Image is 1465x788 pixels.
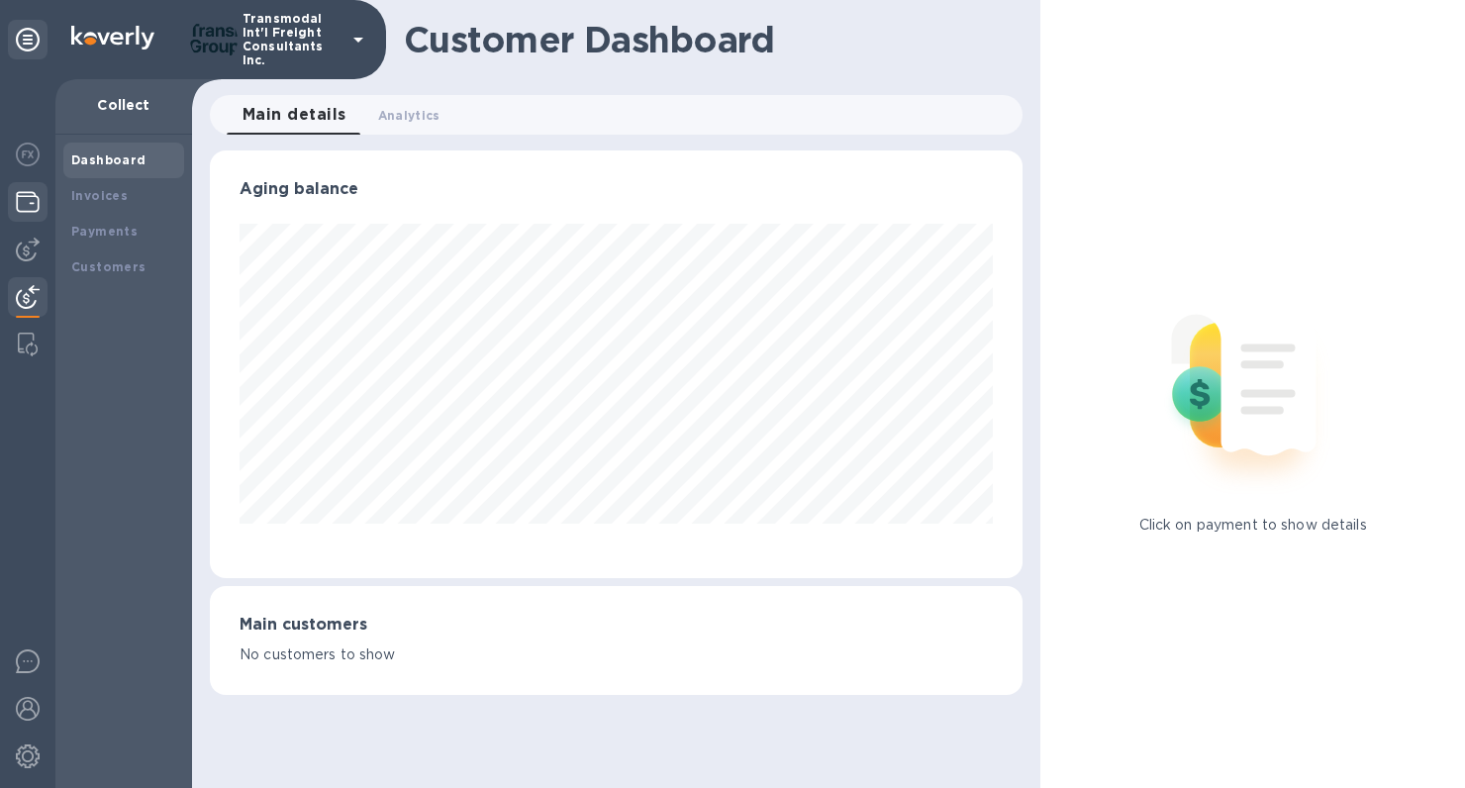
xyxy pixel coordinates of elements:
[16,143,40,166] img: Foreign exchange
[240,180,993,199] h3: Aging balance
[71,224,138,239] b: Payments
[8,20,48,59] div: Unpin categories
[240,616,993,635] h3: Main customers
[243,12,342,67] p: Transmodal Int'l Freight Consultants Inc.
[243,101,346,129] span: Main details
[378,105,440,126] span: Analytics
[71,152,146,167] b: Dashboard
[240,644,993,665] p: No customers to show
[1139,515,1367,536] p: Click on payment to show details
[71,95,176,115] p: Collect
[71,188,128,203] b: Invoices
[16,190,40,214] img: Wallets
[71,259,146,274] b: Customers
[404,19,1009,60] h1: Customer Dashboard
[71,26,154,49] img: Logo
